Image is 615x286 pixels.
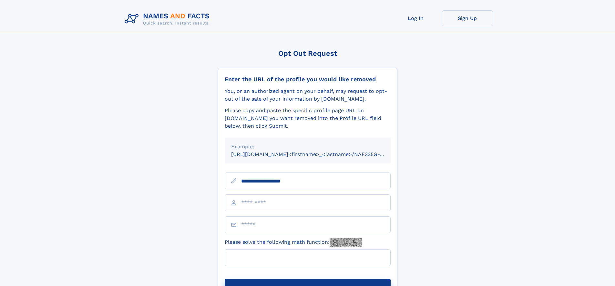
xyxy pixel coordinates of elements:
img: Logo Names and Facts [122,10,215,28]
div: Enter the URL of the profile you would like removed [225,76,391,83]
a: Log In [390,10,442,26]
small: [URL][DOMAIN_NAME]<firstname>_<lastname>/NAF325G-xxxxxxxx [231,151,403,157]
div: Please copy and paste the specific profile page URL on [DOMAIN_NAME] you want removed into the Pr... [225,107,391,130]
div: Example: [231,143,384,151]
div: You, or an authorized agent on your behalf, may request to opt-out of the sale of your informatio... [225,87,391,103]
label: Please solve the following math function: [225,238,362,247]
a: Sign Up [442,10,493,26]
div: Opt Out Request [218,49,397,57]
